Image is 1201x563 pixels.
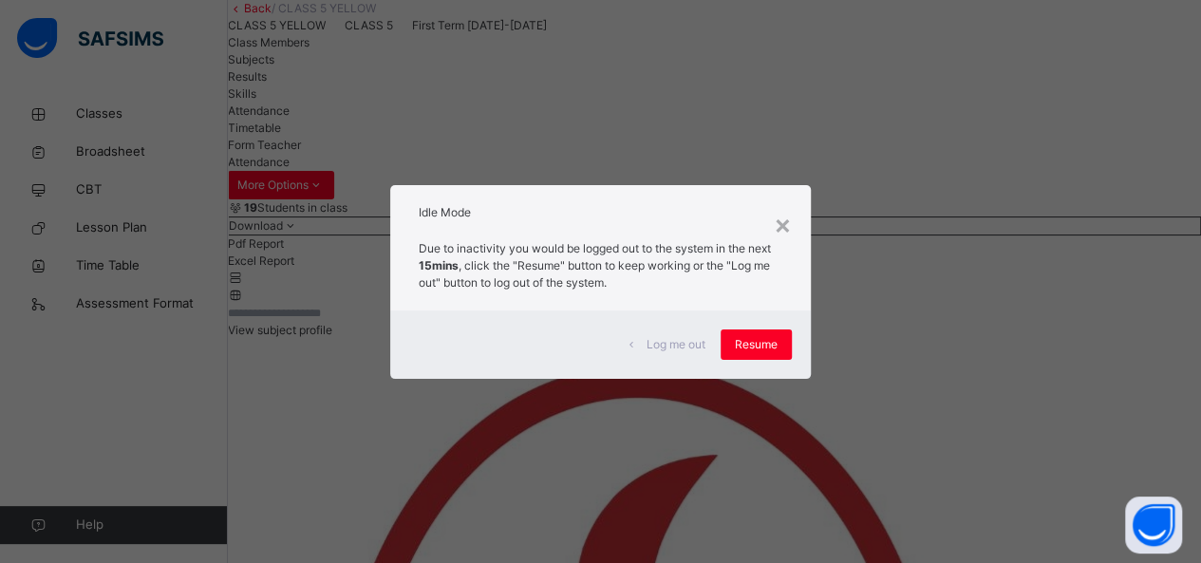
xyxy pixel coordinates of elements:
[419,204,782,221] h2: Idle Mode
[647,336,705,353] span: Log me out
[1125,497,1182,554] button: Open asap
[419,258,459,272] strong: 15mins
[419,240,782,291] p: Due to inactivity you would be logged out to the system in the next , click the "Resume" button t...
[735,336,778,353] span: Resume
[774,204,792,244] div: ×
